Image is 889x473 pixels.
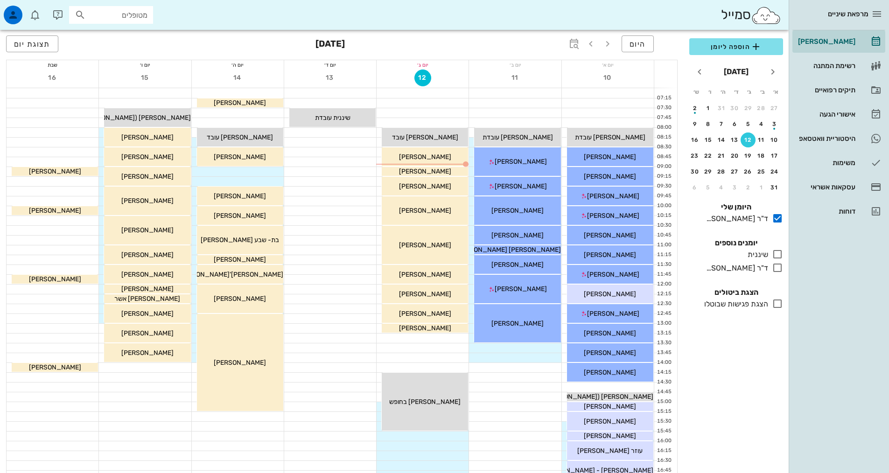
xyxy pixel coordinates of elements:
[754,164,769,179] button: 25
[714,117,729,132] button: 7
[792,79,885,101] a: תיקים רפואיים
[121,197,174,205] span: [PERSON_NAME]
[214,212,266,220] span: [PERSON_NAME]
[714,137,729,143] div: 14
[399,324,451,332] span: [PERSON_NAME]
[654,202,673,210] div: 10:00
[687,184,702,191] div: 6
[743,84,756,100] th: ג׳
[728,137,742,143] div: 13
[741,132,756,147] button: 12
[192,60,284,70] div: יום ה׳
[796,135,855,142] div: היסטוריית וואטסאפ
[399,207,451,215] span: [PERSON_NAME]
[654,447,673,455] div: 16:15
[654,417,673,425] div: 15:30
[99,60,191,70] div: יום ו׳
[562,60,654,70] div: יום א׳
[767,153,782,159] div: 17
[741,180,756,195] button: 2
[584,432,636,440] span: [PERSON_NAME]
[701,137,716,143] div: 15
[654,104,673,112] div: 07:30
[543,393,653,401] span: [PERSON_NAME] ([PERSON_NAME])
[654,133,673,141] div: 08:15
[792,200,885,223] a: דוחות
[121,285,174,293] span: [PERSON_NAME]
[741,101,756,116] button: 29
[741,117,756,132] button: 5
[654,290,673,298] div: 12:15
[717,84,729,100] th: ה׳
[744,249,768,260] div: שיננית
[575,133,645,141] span: [PERSON_NAME] עובדת
[654,241,673,249] div: 11:00
[703,84,715,100] th: ו׳
[714,132,729,147] button: 14
[689,202,783,213] h4: היומן שלי
[720,63,752,81] button: [DATE]
[491,261,544,269] span: [PERSON_NAME]
[701,132,716,147] button: 15
[80,114,191,122] span: [PERSON_NAME] ([PERSON_NAME])
[751,6,781,25] img: SmileCloud logo
[137,70,154,86] button: 15
[728,153,742,159] div: 20
[214,359,266,367] span: [PERSON_NAME]
[315,114,350,122] span: שיננית עובדת
[584,290,636,298] span: [PERSON_NAME]
[121,226,174,234] span: [PERSON_NAME]
[796,38,855,45] div: [PERSON_NAME]
[654,143,673,151] div: 08:30
[392,133,458,141] span: [PERSON_NAME] עובד
[654,408,673,416] div: 15:15
[701,184,716,191] div: 5
[577,447,643,455] span: עוזר [PERSON_NAME]
[701,101,716,116] button: 1
[770,84,782,100] th: א׳
[767,137,782,143] div: 10
[754,148,769,163] button: 18
[714,180,729,195] button: 4
[121,271,174,278] span: [PERSON_NAME]
[767,168,782,175] div: 24
[767,105,782,111] div: 27
[491,231,544,239] span: [PERSON_NAME]
[654,231,673,239] div: 10:45
[687,137,702,143] div: 16
[741,121,756,127] div: 5
[689,237,783,249] h4: יומנים נוספים
[792,55,885,77] a: רשימת המתנה
[587,212,639,220] span: [PERSON_NAME]
[754,137,769,143] div: 11
[587,192,639,200] span: [PERSON_NAME]
[214,153,266,161] span: [PERSON_NAME]
[29,275,81,283] span: [PERSON_NAME]
[137,74,154,82] span: 15
[701,117,716,132] button: 8
[701,153,716,159] div: 22
[792,127,885,150] a: היסטוריית וואטסאפ
[654,339,673,347] div: 13:30
[697,41,776,52] span: הוספה ליומן
[654,251,673,259] div: 11:15
[700,299,768,310] div: הצגת פגישות שבוטלו
[587,271,639,278] span: [PERSON_NAME]
[654,437,673,445] div: 16:00
[687,164,702,179] button: 30
[796,62,855,70] div: רשימת המתנה
[491,207,544,215] span: [PERSON_NAME]
[714,164,729,179] button: 28
[792,30,885,53] a: [PERSON_NAME]
[654,153,673,161] div: 08:45
[828,10,868,18] span: מרפאת שיניים
[599,70,616,86] button: 10
[6,35,58,52] button: תצוגת יום
[754,101,769,116] button: 28
[767,132,782,147] button: 10
[29,167,81,175] span: [PERSON_NAME]
[728,148,742,163] button: 20
[654,398,673,406] div: 15:00
[701,121,716,127] div: 8
[654,388,673,396] div: 14:45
